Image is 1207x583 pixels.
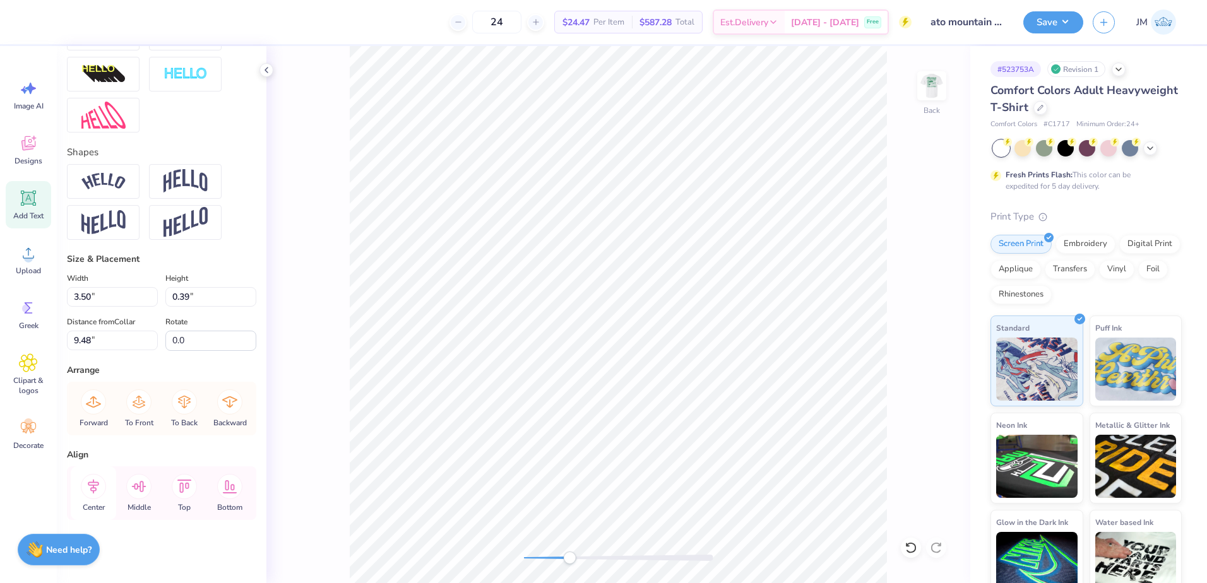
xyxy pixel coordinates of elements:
[1006,169,1161,192] div: This color can be expedited for 5 day delivery.
[16,266,41,276] span: Upload
[990,119,1037,130] span: Comfort Colors
[1023,11,1083,33] button: Save
[1138,260,1168,279] div: Foil
[128,502,151,512] span: Middle
[164,67,208,81] img: Negative Space
[164,207,208,238] img: Rise
[990,209,1182,224] div: Print Type
[1095,338,1177,401] img: Puff Ink
[563,551,576,564] div: Accessibility label
[1099,260,1134,279] div: Vinyl
[1043,119,1070,130] span: # C1717
[83,502,105,512] span: Center
[13,440,44,450] span: Decorate
[1006,170,1073,180] strong: Fresh Prints Flash:
[639,16,672,29] span: $587.28
[8,375,49,396] span: Clipart & logos
[19,321,39,331] span: Greek
[81,210,126,235] img: Flag
[171,418,198,428] span: To Back
[593,16,624,29] span: Per Item
[919,73,944,98] img: Back
[990,61,1041,77] div: # 523753A
[1136,15,1148,30] span: JM
[996,435,1078,498] img: Neon Ink
[1119,235,1180,254] div: Digital Print
[15,156,42,166] span: Designs
[67,314,135,329] label: Distance from Collar
[990,235,1052,254] div: Screen Print
[67,145,98,160] label: Shapes
[80,418,108,428] span: Forward
[13,211,44,221] span: Add Text
[1131,9,1182,35] a: JM
[217,502,242,512] span: Bottom
[1047,61,1105,77] div: Revision 1
[720,16,768,29] span: Est. Delivery
[1045,260,1095,279] div: Transfers
[67,448,256,461] div: Align
[791,16,859,29] span: [DATE] - [DATE]
[125,418,153,428] span: To Front
[67,252,256,266] div: Size & Placement
[165,314,187,329] label: Rotate
[46,544,92,556] strong: Need help?
[1095,435,1177,498] img: Metallic & Glitter Ink
[178,502,191,512] span: Top
[164,169,208,193] img: Arch
[996,321,1030,334] span: Standard
[562,16,590,29] span: $24.47
[213,418,247,428] span: Backward
[921,9,1014,35] input: Untitled Design
[1076,119,1139,130] span: Minimum Order: 24 +
[675,16,694,29] span: Total
[165,271,188,286] label: Height
[1151,9,1176,35] img: Joshua Malaki
[990,83,1178,115] span: Comfort Colors Adult Heavyweight T-Shirt
[1055,235,1115,254] div: Embroidery
[1095,515,1153,529] span: Water based Ink
[1095,321,1122,334] span: Puff Ink
[14,101,44,111] span: Image AI
[67,363,256,377] div: Arrange
[81,64,126,85] img: 3D Illusion
[67,271,88,286] label: Width
[990,285,1052,304] div: Rhinestones
[81,173,126,190] img: Arc
[81,102,126,129] img: Free Distort
[996,515,1068,529] span: Glow in the Dark Ink
[996,338,1078,401] img: Standard
[990,260,1041,279] div: Applique
[1095,418,1170,432] span: Metallic & Glitter Ink
[996,418,1027,432] span: Neon Ink
[924,105,940,116] div: Back
[472,11,521,33] input: – –
[867,18,879,26] span: Free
